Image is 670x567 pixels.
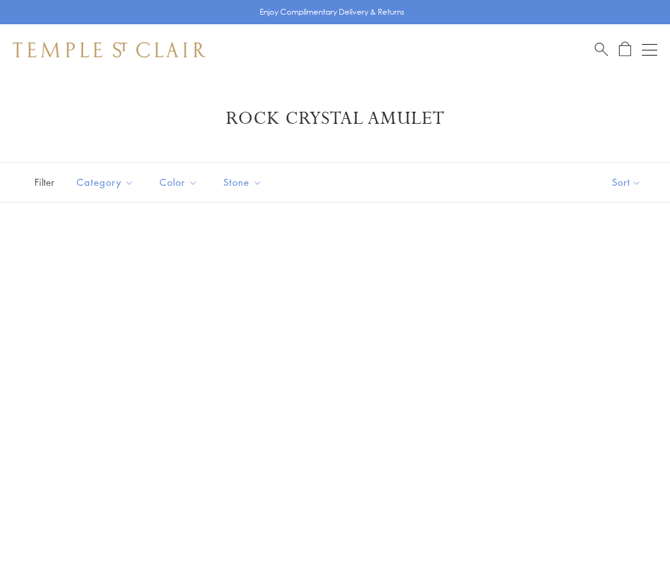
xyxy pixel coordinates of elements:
[583,163,670,202] button: Show sort by
[260,6,405,19] p: Enjoy Complimentary Delivery & Returns
[595,42,608,57] a: Search
[32,107,638,130] h1: Rock Crystal Amulet
[642,42,657,57] button: Open navigation
[214,168,272,197] button: Stone
[150,168,207,197] button: Color
[153,174,207,190] span: Color
[67,168,144,197] button: Category
[619,42,631,57] a: Open Shopping Bag
[13,42,205,57] img: Temple St. Clair
[70,174,144,190] span: Category
[217,174,272,190] span: Stone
